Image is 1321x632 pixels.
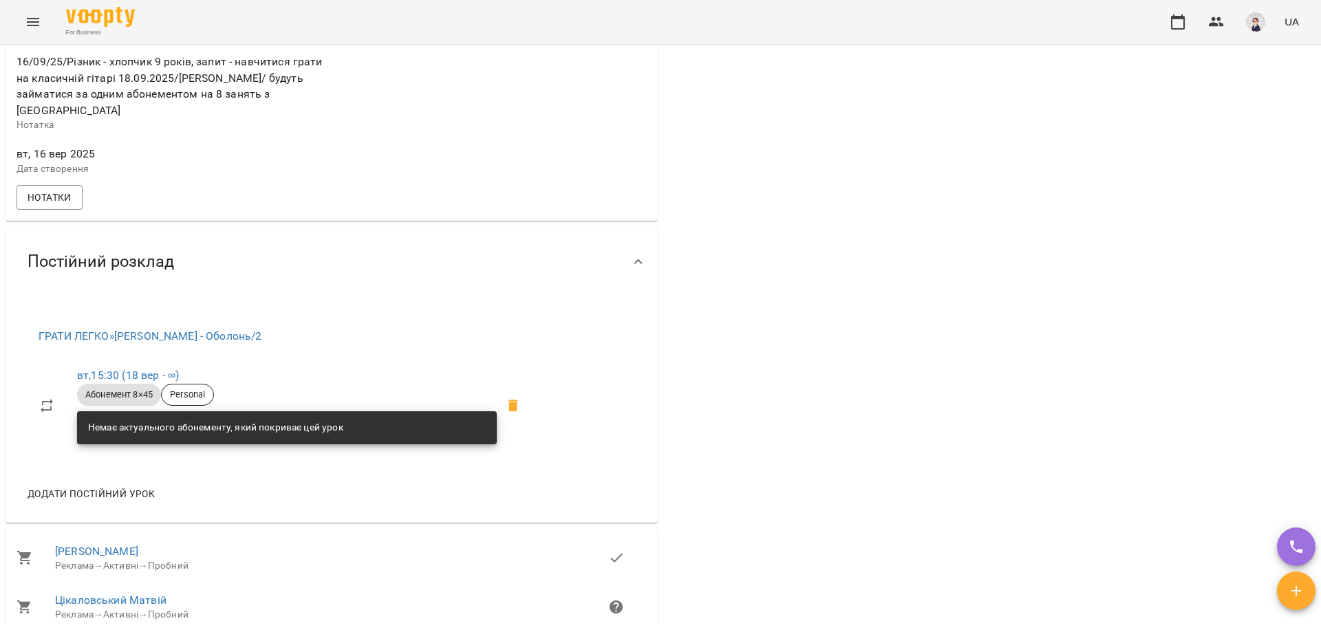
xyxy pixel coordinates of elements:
[55,559,608,573] div: Реклама Активні Пробний
[1279,9,1304,34] button: UA
[17,185,83,210] button: Нотатки
[6,226,658,297] div: Постійний розклад
[1246,12,1265,32] img: aa85c507d3ef63538953964a1cec316d.png
[22,481,160,506] button: Додати постійний урок
[94,560,103,571] span: →
[55,545,138,558] a: [PERSON_NAME]
[17,55,323,117] span: 16/09/25/Різник - хлопчик 9 років, запит - навчитися грати на класичній гітарі 18.09.2025/[PERSON...
[77,369,179,382] a: вт,15:30 (18 вер - ∞)
[28,251,174,272] span: Постійний розклад
[17,118,329,132] p: Нотатка
[39,329,261,342] a: ГРАТИ ЛЕГКО»[PERSON_NAME] - Оболонь/2
[162,389,213,401] span: Personal
[1285,14,1299,29] span: UA
[28,189,72,206] span: Нотатки
[66,28,135,37] span: For Business
[55,593,167,607] a: Цікаловський Матвій
[94,609,103,620] span: →
[77,389,161,401] span: Абонемент 8×45
[17,146,329,162] span: вт, 16 вер 2025
[138,609,148,620] span: →
[66,7,135,27] img: Voopty Logo
[28,486,155,502] span: Додати постійний урок
[138,560,148,571] span: →
[17,6,50,39] button: Menu
[497,389,530,422] span: Видалити приватний урок Микита ГЛАЗУНОВ - Оболонь/2 вт 15:30 клієнта Цікаловський Дмитро
[17,162,329,176] p: Дата створення
[55,608,608,622] div: Реклама Активні Пробний
[88,415,343,440] div: Немає актуального абонементу, який покриває цей урок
